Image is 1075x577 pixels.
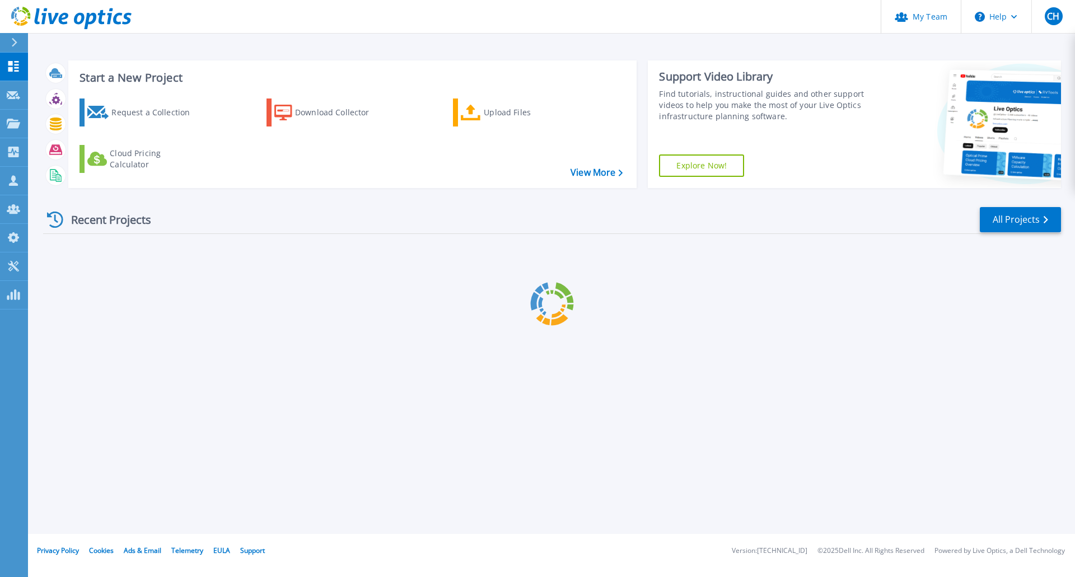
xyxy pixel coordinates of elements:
div: Find tutorials, instructional guides and other support videos to help you make the most of your L... [659,88,870,122]
div: Download Collector [295,101,385,124]
div: Cloud Pricing Calculator [110,148,199,170]
div: Request a Collection [111,101,201,124]
h3: Start a New Project [80,72,623,84]
a: Request a Collection [80,98,204,126]
span: CH [1047,12,1059,21]
a: Explore Now! [659,154,744,177]
a: Telemetry [171,546,203,555]
div: Recent Projects [43,206,166,233]
li: Version: [TECHNICAL_ID] [732,547,807,555]
a: All Projects [980,207,1061,232]
a: Ads & Email [124,546,161,555]
a: Privacy Policy [37,546,79,555]
a: EULA [213,546,230,555]
a: View More [571,167,623,178]
a: Cloud Pricing Calculator [80,145,204,173]
a: Download Collector [267,98,391,126]
li: © 2025 Dell Inc. All Rights Reserved [817,547,924,555]
div: Upload Files [484,101,573,124]
div: Support Video Library [659,69,870,84]
a: Support [240,546,265,555]
a: Upload Files [453,98,578,126]
li: Powered by Live Optics, a Dell Technology [934,547,1065,555]
a: Cookies [89,546,114,555]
